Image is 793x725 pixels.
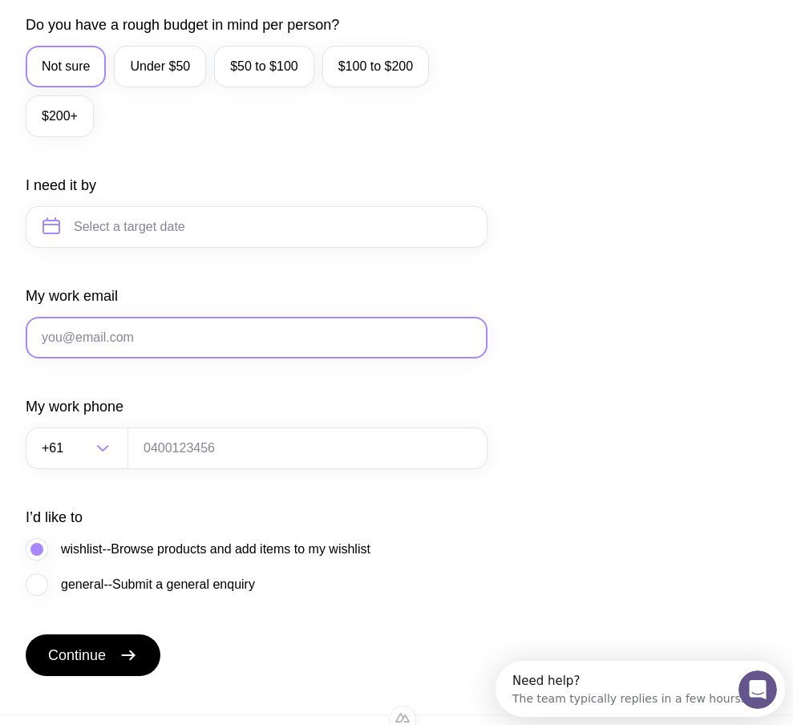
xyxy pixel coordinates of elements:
[26,634,160,676] button: Continue
[214,46,314,87] label: $50 to $100
[67,427,91,469] input: Search for option
[322,46,429,87] label: $100 to $200
[127,427,488,469] input: 0400123456
[61,540,370,559] span: wishlist--Browse products and add items to my wishlist
[6,6,296,51] div: Open Intercom Messenger
[42,427,67,469] span: +61
[26,286,118,306] label: My work email
[26,15,339,34] label: Do you have a rough budget in mind per person?
[26,397,123,416] label: My work phone
[26,46,106,87] label: Not sure
[26,317,488,358] input: you@email.com
[26,176,96,195] label: I need it by
[496,661,785,717] iframe: Intercom live chat discovery launcher
[26,427,128,469] div: Search for option
[26,508,83,527] label: I’d like to
[738,670,777,709] iframe: Intercom live chat
[114,46,206,87] label: Under $50
[48,646,106,665] span: Continue
[17,14,249,26] div: Need help?
[61,575,255,594] span: general--Submit a general enquiry
[26,206,488,248] input: Select a target date
[26,95,94,137] label: $200+
[17,26,249,43] div: The team typically replies in a few hours.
